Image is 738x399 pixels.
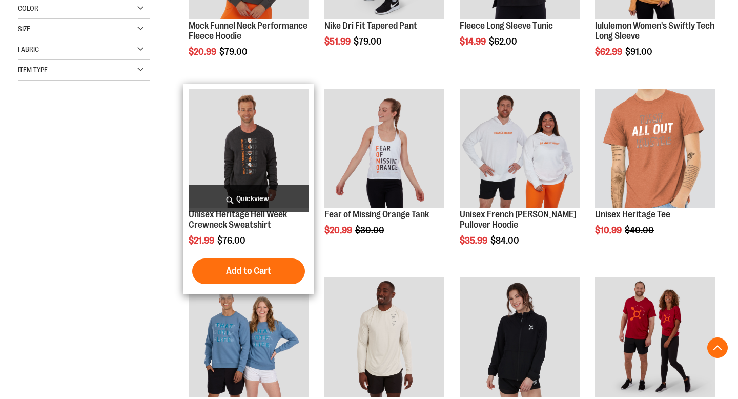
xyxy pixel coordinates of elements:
div: Size [18,19,150,39]
img: Product image for Unisex Heritage Hell Week Crewneck Sweatshirt [189,89,309,209]
span: $21.99 [189,235,216,246]
a: Product image for Unisex French Terry Pullover Hoodie [460,89,580,210]
img: Product image for Unisex Heritage Tee [595,89,715,209]
a: Product image for lululemon Mens Drysense Hoodie Bone [324,277,444,399]
img: Product image for Core Unisex Alternative Tee [595,277,715,397]
span: $76.00 [217,235,247,246]
span: Item Type [18,66,48,74]
span: $79.00 [354,36,383,47]
div: product [183,84,314,294]
img: Product image for Run Jacket [460,277,580,397]
span: $35.99 [460,235,489,246]
a: Unisex Heritage Tee [595,209,670,220]
a: Product image for Fear of Missing Orange Tank [324,89,444,210]
a: Product image for Unisex Heritage Hell Week Crewneck Sweatshirt [189,89,309,210]
a: Fleece Long Sleeve Tunic [460,21,553,31]
a: lululemon Women's Swiftly Tech Long Sleeve [595,21,714,41]
a: Fear of Missing Orange Tank [324,209,429,220]
div: product [319,84,449,262]
span: $40.00 [625,225,655,235]
span: Add to Cart [226,265,271,276]
a: Unisex Heritage Hell Week Crewneck Sweatshirt [189,209,287,230]
span: $91.00 [625,47,654,57]
a: Unisex French [PERSON_NAME] Pullover Hoodie [460,209,576,230]
img: Product image for Unisex French Terry Pullover Hoodie [460,89,580,209]
img: Product image for lululemon Mens Drysense Hoodie Bone [324,277,444,397]
span: $79.00 [219,47,249,57]
span: $20.99 [189,47,218,57]
span: $62.00 [489,36,519,47]
img: 365 Fleece Crewneck Sweatshirt [189,277,309,397]
span: $62.99 [595,47,624,57]
div: product [590,84,720,262]
img: Product image for Fear of Missing Orange Tank [324,89,444,209]
a: Product image for Unisex Heritage Tee [595,89,715,210]
span: Fabric [18,45,39,53]
a: Nike Dri Fit Tapered Pant [324,21,417,31]
span: $10.99 [595,225,623,235]
a: Product image for Core Unisex Alternative Tee [595,277,715,399]
span: $20.99 [324,225,354,235]
div: Fabric [18,39,150,60]
a: 365 Fleece Crewneck Sweatshirt [189,277,309,399]
div: product [455,84,585,272]
span: $14.99 [460,36,487,47]
span: Size [18,25,30,33]
span: $51.99 [324,36,352,47]
button: Add to Cart [192,258,305,284]
a: Quickview [189,185,309,212]
button: Back To Top [707,337,728,358]
div: Item Type [18,60,150,81]
span: $30.00 [355,225,386,235]
a: Product image for Run Jacket [460,277,580,399]
span: $84.00 [490,235,521,246]
span: Color [18,4,38,12]
a: Mock Funnel Neck Performance Fleece Hoodie [189,21,307,41]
